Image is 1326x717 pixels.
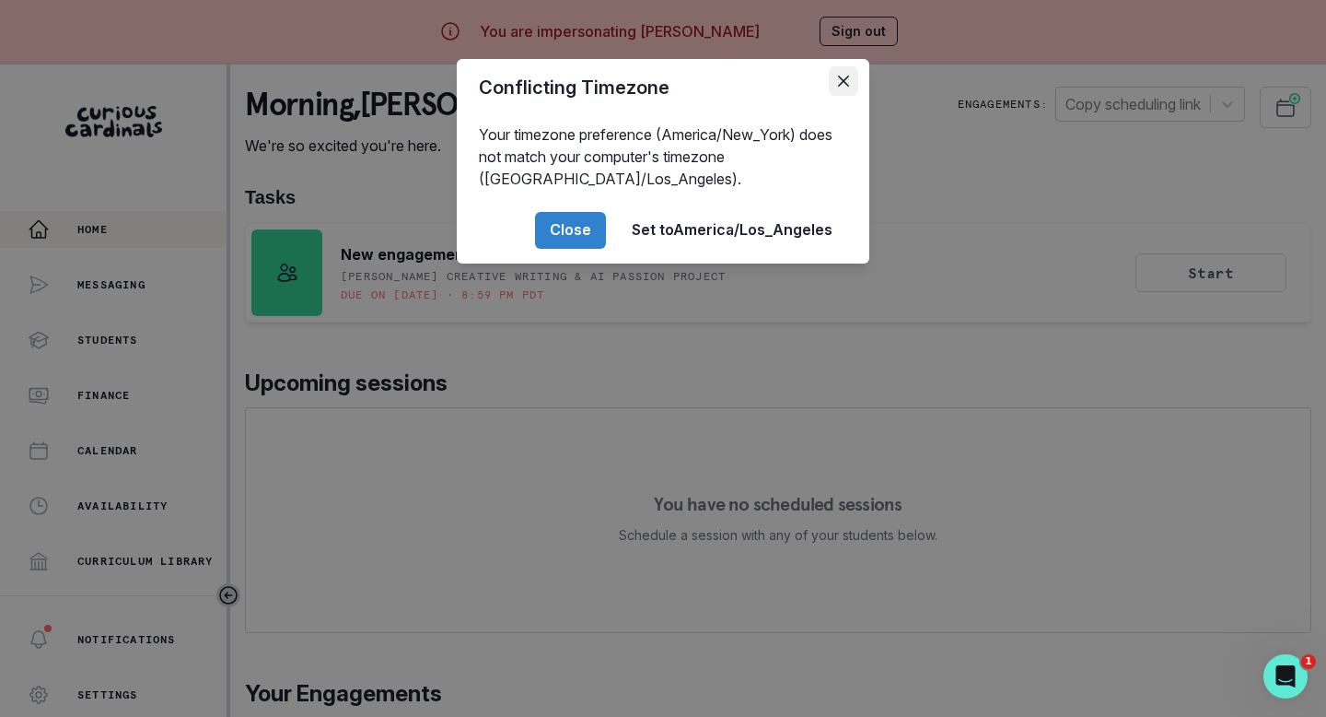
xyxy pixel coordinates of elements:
[617,212,847,249] button: Set toAmerica/Los_Angeles
[829,66,858,96] button: Close
[457,59,869,116] header: Conflicting Timezone
[535,212,606,249] button: Close
[457,116,869,197] div: Your timezone preference (America/New_York) does not match your computer's timezone ([GEOGRAPHIC_...
[1263,654,1308,699] iframe: Intercom live chat
[1301,654,1316,669] span: 1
